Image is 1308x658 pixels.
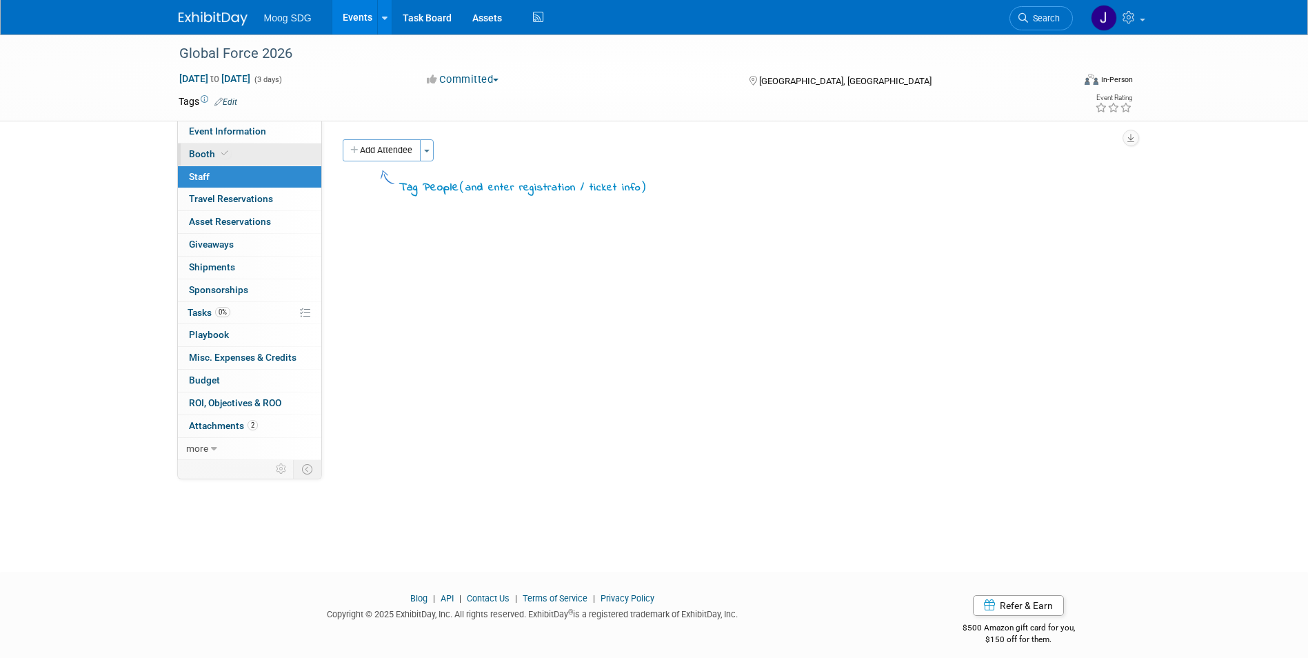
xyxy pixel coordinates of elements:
[214,97,237,107] a: Edit
[178,211,321,233] a: Asset Reservations
[992,72,1134,92] div: Event Format
[178,324,321,346] a: Playbook
[459,179,465,193] span: (
[189,329,229,340] span: Playbook
[178,302,321,324] a: Tasks0%
[186,443,208,454] span: more
[189,261,235,272] span: Shipments
[430,593,439,604] span: |
[189,375,220,386] span: Budget
[907,613,1130,645] div: $500 Amazon gift card for you,
[467,593,510,604] a: Contact Us
[179,605,887,621] div: Copyright © 2025 ExhibitDay, Inc. All rights reserved. ExhibitDay is a registered trademark of Ex...
[221,150,228,157] i: Booth reservation complete
[189,239,234,250] span: Giveaways
[178,415,321,437] a: Attachments2
[178,234,321,256] a: Giveaways
[178,347,321,369] a: Misc. Expenses & Credits
[178,188,321,210] a: Travel Reservations
[189,148,231,159] span: Booth
[178,438,321,460] a: more
[456,593,465,604] span: |
[441,593,454,604] a: API
[215,307,230,317] span: 0%
[523,593,587,604] a: Terms of Service
[1085,74,1098,85] img: Format-Inperson.png
[189,420,258,431] span: Attachments
[189,397,281,408] span: ROI, Objectives & ROO
[208,73,221,84] span: to
[178,279,321,301] a: Sponsorships
[1095,94,1132,101] div: Event Rating
[189,193,273,204] span: Travel Reservations
[189,171,210,182] span: Staff
[178,392,321,415] a: ROI, Objectives & ROO
[189,284,248,295] span: Sponsorships
[465,180,641,195] span: and enter registration / ticket info
[759,76,932,86] span: [GEOGRAPHIC_DATA], [GEOGRAPHIC_DATA]
[188,307,230,318] span: Tasks
[399,178,647,197] div: Tag People
[174,41,1052,66] div: Global Force 2026
[568,608,573,616] sup: ®
[601,593,654,604] a: Privacy Policy
[179,12,248,26] img: ExhibitDay
[178,121,321,143] a: Event Information
[641,179,647,193] span: )
[270,460,294,478] td: Personalize Event Tab Strip
[178,143,321,166] a: Booth
[410,593,427,604] a: Blog
[264,12,312,23] span: Moog SDG
[179,72,251,85] span: [DATE] [DATE]
[293,460,321,478] td: Toggle Event Tabs
[178,370,321,392] a: Budget
[178,166,321,188] a: Staff
[253,75,282,84] span: (3 days)
[512,593,521,604] span: |
[178,257,321,279] a: Shipments
[179,94,237,108] td: Tags
[248,420,258,430] span: 2
[590,593,598,604] span: |
[907,634,1130,646] div: $150 off for them.
[1009,6,1073,30] a: Search
[973,595,1064,616] a: Refer & Earn
[189,216,271,227] span: Asset Reservations
[189,126,266,137] span: Event Information
[343,139,421,161] button: Add Attendee
[189,352,296,363] span: Misc. Expenses & Credits
[422,72,504,87] button: Committed
[1028,13,1060,23] span: Search
[1100,74,1133,85] div: In-Person
[1091,5,1117,31] img: Jaclyn Roberts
